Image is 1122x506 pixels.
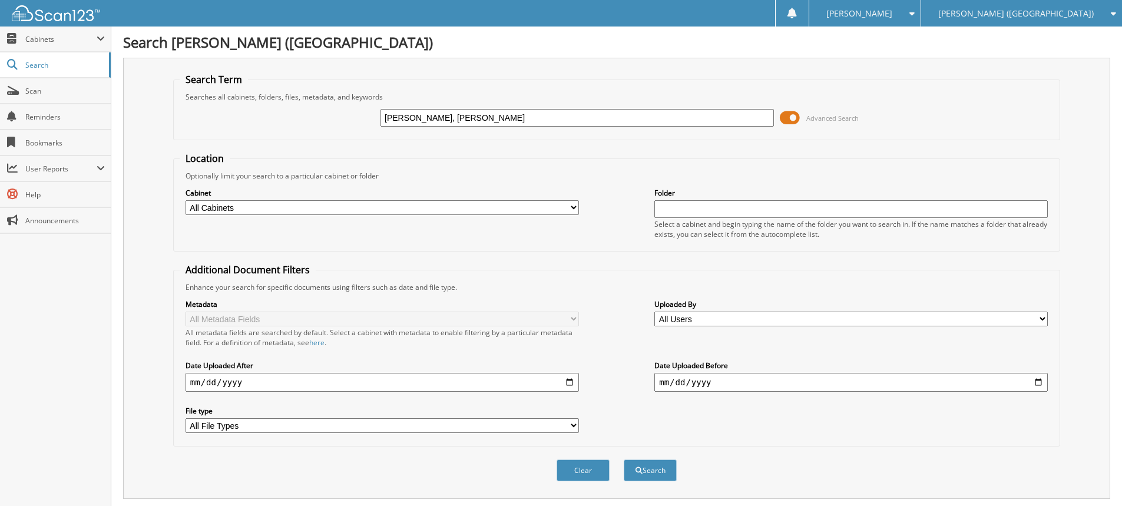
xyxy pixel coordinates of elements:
span: Scan [25,86,105,96]
label: Cabinet [186,188,579,198]
label: Metadata [186,299,579,309]
div: All metadata fields are searched by default. Select a cabinet with metadata to enable filtering b... [186,328,579,348]
iframe: Chat Widget [1063,449,1122,506]
div: Searches all cabinets, folders, files, metadata, and keywords [180,92,1054,102]
h1: Search [PERSON_NAME] ([GEOGRAPHIC_DATA]) [123,32,1110,52]
label: Date Uploaded Before [654,361,1048,371]
button: Search [624,459,677,481]
span: Help [25,190,105,200]
img: scan123-logo-white.svg [12,5,100,21]
input: start [186,373,579,392]
span: Search [25,60,103,70]
span: Bookmarks [25,138,105,148]
label: Uploaded By [654,299,1048,309]
div: Enhance your search for specific documents using filters such as date and file type. [180,282,1054,292]
label: File type [186,406,579,416]
span: Advanced Search [806,114,859,123]
span: Announcements [25,216,105,226]
label: Date Uploaded After [186,361,579,371]
legend: Additional Document Filters [180,263,316,276]
input: end [654,373,1048,392]
span: Cabinets [25,34,97,44]
span: [PERSON_NAME] ([GEOGRAPHIC_DATA]) [938,10,1094,17]
legend: Search Term [180,73,248,86]
span: User Reports [25,164,97,174]
a: here [309,338,325,348]
label: Folder [654,188,1048,198]
div: Select a cabinet and begin typing the name of the folder you want to search in. If the name match... [654,219,1048,239]
div: Optionally limit your search to a particular cabinet or folder [180,171,1054,181]
span: [PERSON_NAME] [826,10,892,17]
button: Clear [557,459,610,481]
legend: Location [180,152,230,165]
span: Reminders [25,112,105,122]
